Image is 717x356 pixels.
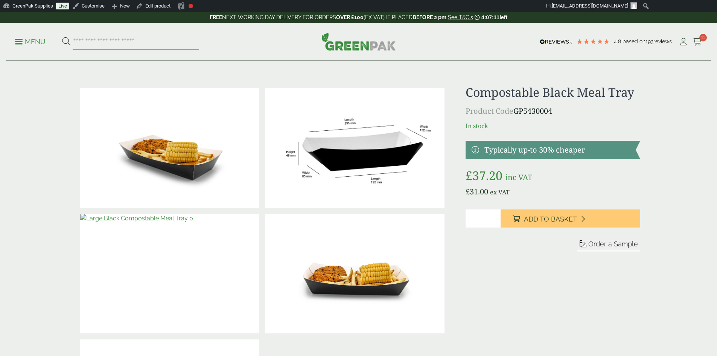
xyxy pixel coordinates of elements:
[189,4,193,8] div: Focus keyphrase not set
[466,85,640,99] h1: Compostable Black Meal Tray
[501,209,640,228] button: Add to Basket
[490,188,510,196] span: ex VAT
[552,3,628,9] span: [EMAIL_ADDRESS][DOMAIN_NAME]
[448,14,473,20] a: See T&C's
[540,39,572,44] img: REVIEWS.io
[265,214,445,334] img: IMG_5679
[210,14,222,20] strong: FREE
[56,3,69,9] a: Live
[693,38,702,46] i: Cart
[576,38,610,45] div: 4.8 Stars
[466,105,640,117] p: GP5430004
[653,38,672,44] span: reviews
[466,186,470,197] span: £
[466,167,472,183] span: £
[413,14,446,20] strong: BEFORE 2 pm
[80,88,259,208] img: IMG_5677
[15,37,46,46] p: Menu
[577,240,640,251] button: Order a Sample
[679,38,688,46] i: My Account
[15,37,46,45] a: Menu
[80,214,259,334] img: Large Black Compostable Meal Tray 0
[645,38,653,44] span: 193
[321,32,396,50] img: GreenPak Supplies
[265,88,445,208] img: MealTray_standardBlack
[499,14,507,20] span: left
[466,186,488,197] bdi: 31.00
[336,14,364,20] strong: OVER £100
[466,121,640,130] p: In stock
[623,38,645,44] span: Based on
[699,34,707,41] span: 11
[693,36,702,47] a: 11
[466,106,513,116] span: Product Code
[614,38,623,44] span: 4.8
[466,167,502,183] bdi: 37.20
[588,240,638,248] span: Order a Sample
[481,14,499,20] span: 4:07:11
[505,172,532,182] span: inc VAT
[524,215,577,223] span: Add to Basket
